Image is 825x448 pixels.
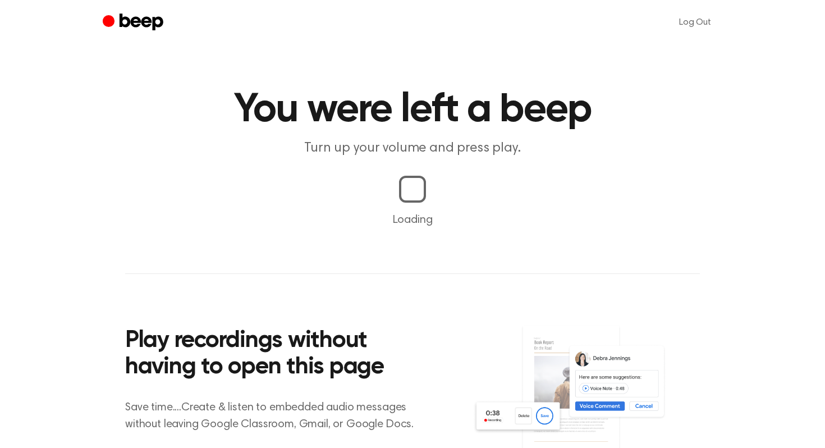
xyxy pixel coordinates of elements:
[125,328,428,381] h2: Play recordings without having to open this page
[197,139,628,158] p: Turn up your volume and press play.
[13,212,812,228] p: Loading
[668,9,722,36] a: Log Out
[125,399,428,433] p: Save time....Create & listen to embedded audio messages without leaving Google Classroom, Gmail, ...
[125,90,700,130] h1: You were left a beep
[103,12,166,34] a: Beep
